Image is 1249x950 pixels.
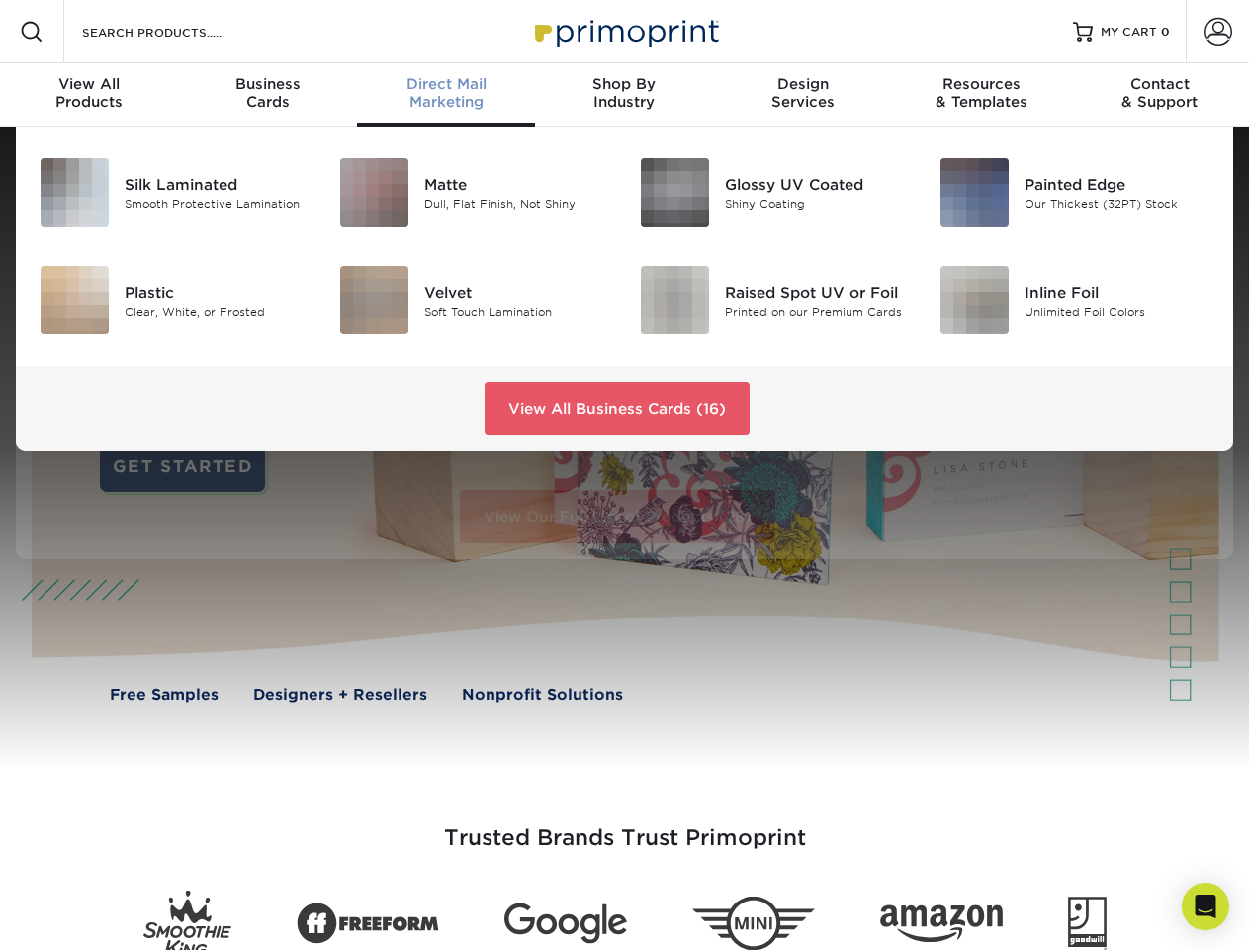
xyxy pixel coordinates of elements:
[1101,24,1157,41] span: MY CART
[535,63,713,127] a: Shop ByIndustry
[1068,897,1107,950] img: Goodwill
[1161,25,1170,39] span: 0
[357,75,535,111] div: Marketing
[80,20,273,44] input: SEARCH PRODUCTS.....
[178,63,356,127] a: BusinessCards
[1071,75,1249,93] span: Contact
[178,75,356,93] span: Business
[46,778,1204,875] h3: Trusted Brands Trust Primoprint
[460,490,775,543] a: View Our Full List of Products (28)
[892,63,1070,127] a: Resources& Templates
[504,903,627,944] img: Google
[892,75,1070,111] div: & Templates
[714,75,892,111] div: Services
[535,75,713,93] span: Shop By
[357,75,535,93] span: Direct Mail
[1071,75,1249,111] div: & Support
[526,10,724,52] img: Primoprint
[1071,63,1249,127] a: Contact& Support
[5,890,168,943] iframe: Google Customer Reviews
[880,905,1003,943] img: Amazon
[535,75,713,111] div: Industry
[485,382,750,435] a: View All Business Cards (16)
[178,75,356,111] div: Cards
[892,75,1070,93] span: Resources
[357,63,535,127] a: Direct MailMarketing
[714,63,892,127] a: DesignServices
[1182,883,1229,930] div: Open Intercom Messenger
[714,75,892,93] span: Design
